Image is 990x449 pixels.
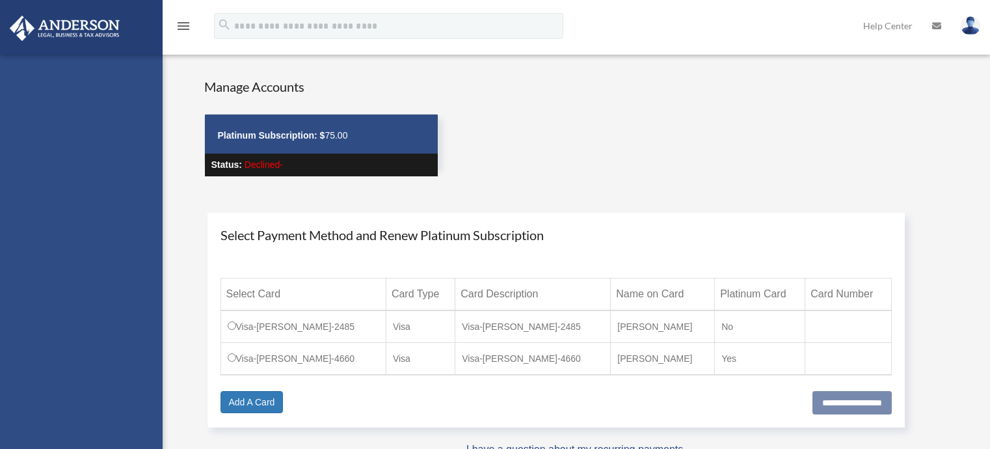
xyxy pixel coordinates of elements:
[6,16,124,41] img: Anderson Advisors Platinum Portal
[961,16,980,35] img: User Pic
[386,343,455,375] td: Visa
[204,77,438,96] h4: Manage Accounts
[455,279,611,311] th: Card Description
[218,128,425,144] p: 75.00
[217,18,232,32] i: search
[715,310,805,343] td: No
[221,343,386,375] td: Visa-[PERSON_NAME]-4660
[218,130,325,141] strong: Platinum Subscription: $
[221,310,386,343] td: Visa-[PERSON_NAME]-2485
[715,279,805,311] th: Platinum Card
[386,310,455,343] td: Visa
[611,343,715,375] td: [PERSON_NAME]
[221,391,284,413] a: Add A Card
[221,279,386,311] th: Select Card
[386,279,455,311] th: Card Type
[455,343,611,375] td: Visa-[PERSON_NAME]-4660
[715,343,805,375] td: Yes
[611,279,715,311] th: Name on Card
[221,226,892,244] h4: Select Payment Method and Renew Platinum Subscription
[455,310,611,343] td: Visa-[PERSON_NAME]-2485
[245,159,283,170] span: Declined-
[176,23,191,34] a: menu
[211,159,242,170] strong: Status:
[805,279,892,311] th: Card Number
[176,18,191,34] i: menu
[611,310,715,343] td: [PERSON_NAME]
